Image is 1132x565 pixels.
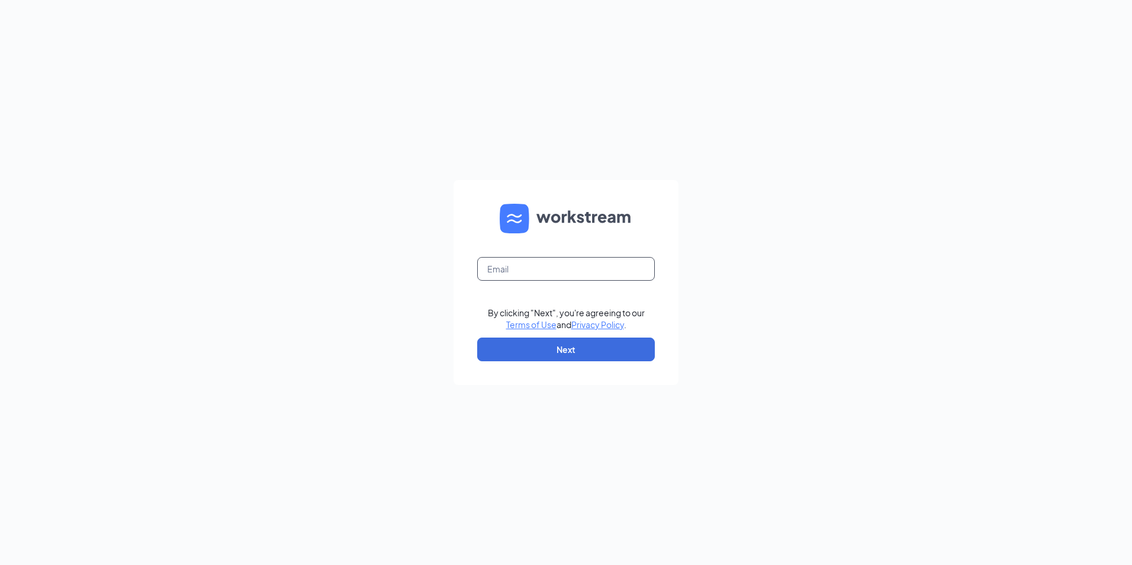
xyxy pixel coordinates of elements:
a: Privacy Policy [571,319,624,330]
img: WS logo and Workstream text [500,204,632,233]
button: Next [477,338,655,361]
a: Terms of Use [506,319,557,330]
input: Email [477,257,655,281]
div: By clicking "Next", you're agreeing to our and . [488,307,645,330]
